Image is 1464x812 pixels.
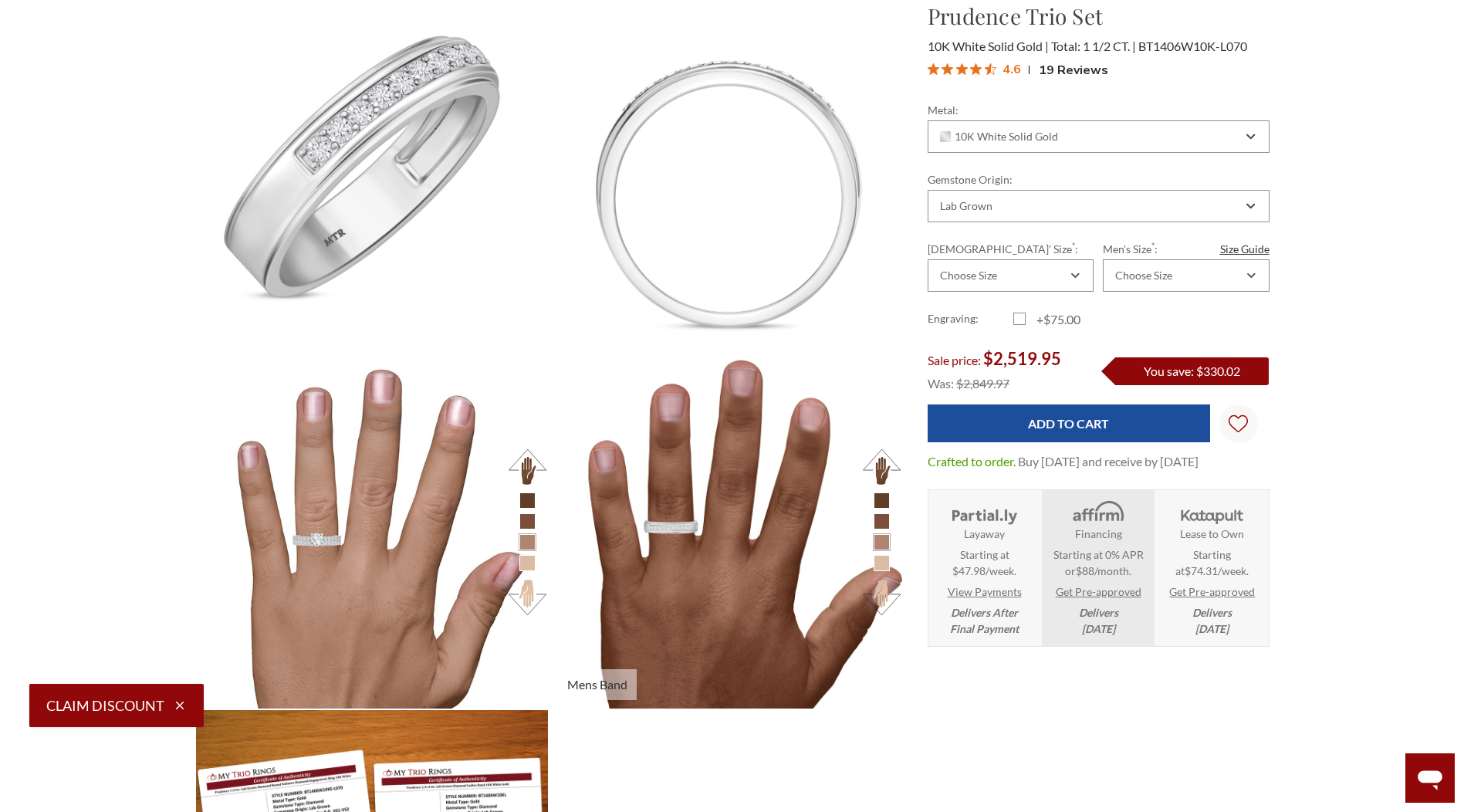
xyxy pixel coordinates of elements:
[1220,241,1270,257] a: Size Guide
[928,120,1270,153] div: Combobox
[1103,241,1269,257] label: Men's Size :
[1075,526,1122,542] strong: Financing
[1115,269,1172,282] div: Choose Size
[29,684,204,727] button: Claim Discount
[928,241,1094,257] label: [DEMOGRAPHIC_DATA]' Size :
[948,499,1020,526] img: Layaway
[1169,584,1255,600] a: Get Pre-approved
[1018,452,1199,471] dd: Buy [DATE] and receive by [DATE]
[1229,366,1248,482] svg: Wish Lists
[956,376,1009,391] span: $2,849.97
[928,39,1049,53] span: 10K White Solid Gold
[940,130,1059,143] span: 10K White Solid Gold
[1051,39,1136,53] span: Total: 1 1/2 CT.
[1185,564,1246,577] span: $74.31/week
[1056,584,1141,600] a: Get Pre-approved
[928,404,1210,442] input: Add to Cart
[1002,59,1021,78] span: 4.6
[1176,499,1248,526] img: Katapult
[940,269,997,282] div: Choose Size
[950,604,1019,637] em: Delivers After Final Payment
[1079,604,1118,637] em: Delivers
[983,348,1061,369] span: $2,519.95
[928,259,1094,292] div: Combobox
[1219,404,1258,443] a: Wish Lists
[948,584,1022,600] a: View Payments
[1082,622,1115,635] span: [DATE]
[1062,499,1134,526] img: Affirm
[1076,564,1094,577] span: $88
[549,2,902,354] img: Photo of Prudence 1 1/2 ct tw. Lab Grown Round Solitaire Trio Set 10K White Gold [BT1406WM]
[940,200,992,212] div: Lab Grown
[928,190,1270,222] div: Combobox
[196,2,549,354] img: Photo of Prudence 1 1/2 ct tw. Lab Grown Round Solitaire Trio Set 10K White Gold [BT1406WM]
[196,356,549,709] img: Photo of Prudence 1 1/2 ct tw. Lab Grown Round Solitaire Trio Set 10K White Gold [BR1406W-L070] [...
[928,58,1108,81] button: Rated 4.6 out of 5 stars from 19 reviews. Jump to reviews.
[1039,58,1108,81] span: 19 Reviews
[1156,490,1268,646] li: Katapult
[928,376,954,391] span: Was:
[928,353,981,367] span: Sale price:
[1161,546,1263,579] span: Starting at .
[1180,526,1244,542] strong: Lease to Own
[558,669,637,700] span: Mens Band
[1103,259,1269,292] div: Combobox
[952,546,1016,579] span: Starting at $47.98/week.
[1046,546,1149,579] span: Starting at 0% APR or /month.
[1013,310,1099,329] label: +$75.00
[928,102,1270,118] label: Metal:
[928,452,1016,471] dt: Crafted to order.
[928,171,1270,188] label: Gemstone Origin:
[928,310,1013,329] label: Engraving:
[1195,622,1229,635] span: [DATE]
[1144,364,1240,378] span: You save: $330.02
[549,356,902,709] img: Photo of Prudence 1 1/2 ct tw. Lab Grown Round Solitaire Trio Set 10K White Gold [BT1406WM] [HT-3]
[1042,490,1154,646] li: Affirm
[1138,39,1247,53] span: BT1406W10K-L070
[964,526,1005,542] strong: Layaway
[928,490,1040,646] li: Layaway
[1192,604,1232,637] em: Delivers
